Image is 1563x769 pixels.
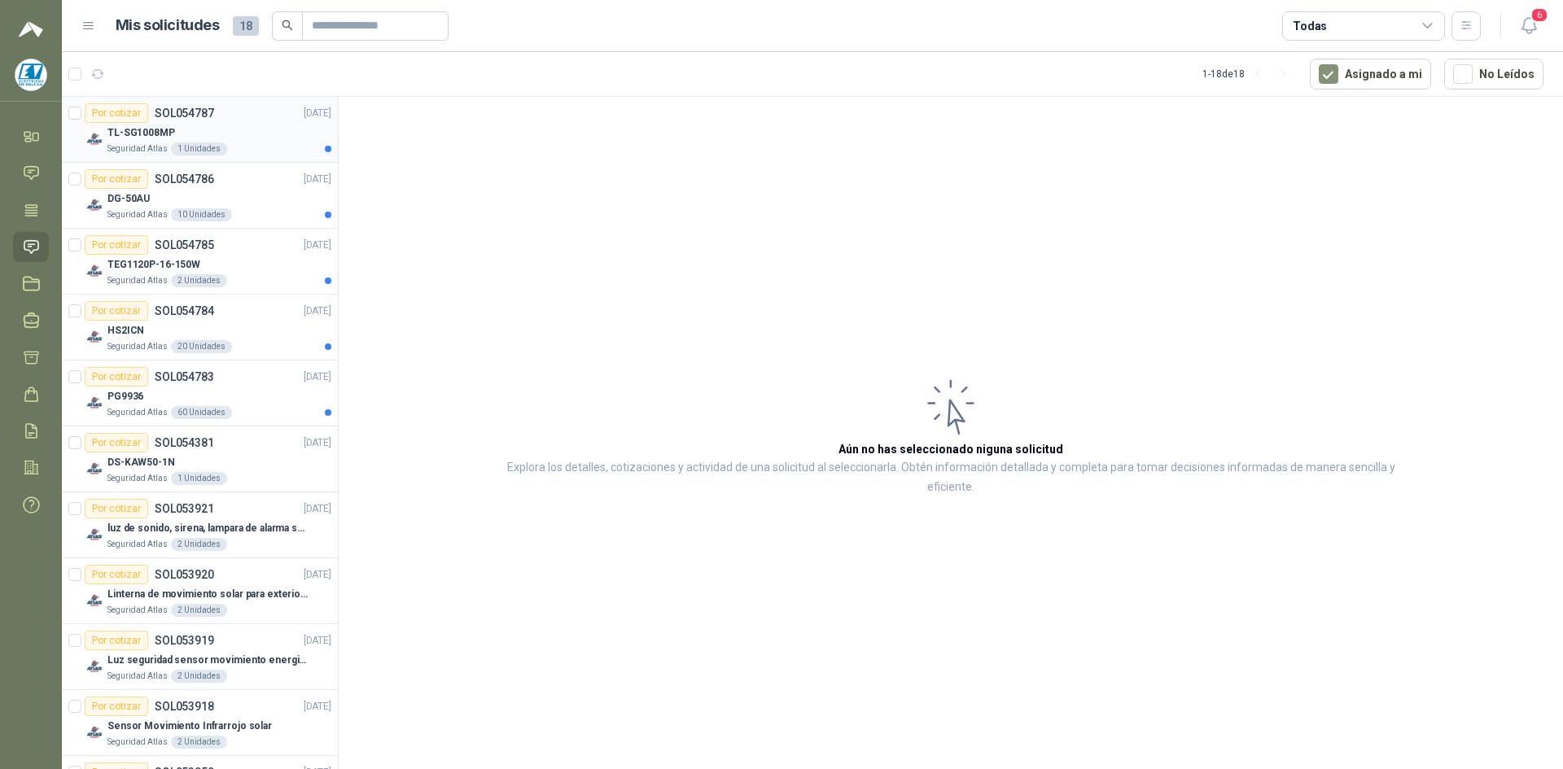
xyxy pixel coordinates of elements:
[85,261,104,281] img: Company Logo
[1514,11,1543,41] button: 6
[85,195,104,215] img: Company Logo
[62,492,338,558] a: Por cotizarSOL053921[DATE] Company Logoluz de sonido, sirena, lampara de alarma solarSeguridad At...
[1444,59,1543,90] button: No Leídos
[171,538,227,551] div: 2 Unidades
[171,142,227,155] div: 1 Unidades
[85,129,104,149] img: Company Logo
[171,274,227,287] div: 2 Unidades
[171,670,227,683] div: 2 Unidades
[304,699,331,714] p: [DATE]
[107,455,175,470] p: DS-KAW50-1N
[155,173,214,185] p: SOL054786
[107,521,310,536] p: luz de sonido, sirena, lampara de alarma solar
[1202,61,1297,87] div: 1 - 18 de 18
[107,670,168,683] p: Seguridad Atlas
[62,295,338,360] a: Por cotizarSOL054784[DATE] Company LogoHS2ICNSeguridad Atlas20 Unidades
[107,208,168,221] p: Seguridad Atlas
[1530,7,1548,23] span: 6
[171,736,227,749] div: 2 Unidades
[155,701,214,712] p: SOL053918
[304,172,331,187] p: [DATE]
[304,501,331,517] p: [DATE]
[171,472,227,485] div: 1 Unidades
[107,340,168,353] p: Seguridad Atlas
[233,16,259,36] span: 18
[1310,59,1431,90] button: Asignado a mi
[155,437,214,448] p: SOL054381
[171,604,227,617] div: 2 Unidades
[19,20,43,39] img: Logo peakr
[107,274,168,287] p: Seguridad Atlas
[62,690,338,756] a: Por cotizarSOL053918[DATE] Company LogoSensor Movimiento Infrarrojo solarSeguridad Atlas2 Unidades
[304,633,331,649] p: [DATE]
[501,458,1400,497] p: Explora los detalles, cotizaciones y actividad de una solicitud al seleccionarla. Obtén informaci...
[85,631,148,650] div: Por cotizar
[107,142,168,155] p: Seguridad Atlas
[838,440,1063,458] h3: Aún no has seleccionado niguna solicitud
[85,657,104,676] img: Company Logo
[62,624,338,690] a: Por cotizarSOL053919[DATE] Company LogoLuz seguridad sensor movimiento energia solarSeguridad Atl...
[107,389,143,404] p: PG9936
[155,635,214,646] p: SOL053919
[107,719,272,734] p: Sensor Movimiento Infrarrojo solar
[85,459,104,478] img: Company Logo
[85,499,148,518] div: Por cotizar
[85,393,104,413] img: Company Logo
[304,238,331,253] p: [DATE]
[85,723,104,742] img: Company Logo
[85,525,104,544] img: Company Logo
[155,107,214,119] p: SOL054787
[107,125,175,141] p: TL-SG1008MP
[155,371,214,382] p: SOL054783
[85,433,148,452] div: Por cotizar
[85,103,148,123] div: Por cotizar
[107,538,168,551] p: Seguridad Atlas
[62,163,338,229] a: Por cotizarSOL054786[DATE] Company LogoDG-50AUSeguridad Atlas10 Unidades
[304,369,331,385] p: [DATE]
[85,367,148,387] div: Por cotizar
[62,229,338,295] a: Por cotizarSOL054785[DATE] Company LogoTEG1120P-16-150WSeguridad Atlas2 Unidades
[1293,17,1327,35] div: Todas
[85,565,148,584] div: Por cotizar
[304,567,331,583] p: [DATE]
[85,235,148,255] div: Por cotizar
[171,406,232,419] div: 60 Unidades
[62,97,338,163] a: Por cotizarSOL054787[DATE] Company LogoTL-SG1008MPSeguridad Atlas1 Unidades
[85,697,148,716] div: Por cotizar
[107,257,200,273] p: TEG1120P-16-150W
[62,360,338,426] a: Por cotizarSOL054783[DATE] Company LogoPG9936Seguridad Atlas60 Unidades
[155,239,214,251] p: SOL054785
[304,106,331,121] p: [DATE]
[107,604,168,617] p: Seguridad Atlas
[62,426,338,492] a: Por cotizarSOL054381[DATE] Company LogoDS-KAW50-1NSeguridad Atlas1 Unidades
[85,327,104,347] img: Company Logo
[85,169,148,189] div: Por cotizar
[107,653,310,668] p: Luz seguridad sensor movimiento energia solar
[304,435,331,451] p: [DATE]
[155,305,214,317] p: SOL054784
[107,736,168,749] p: Seguridad Atlas
[107,191,150,207] p: DG-50AU
[107,472,168,485] p: Seguridad Atlas
[171,208,232,221] div: 10 Unidades
[62,558,338,624] a: Por cotizarSOL053920[DATE] Company LogoLinterna de movimiento solar para exteriores con 77 ledsSe...
[155,503,214,514] p: SOL053921
[155,569,214,580] p: SOL053920
[85,301,148,321] div: Por cotizar
[107,323,144,339] p: HS2ICN
[304,304,331,319] p: [DATE]
[85,591,104,610] img: Company Logo
[107,406,168,419] p: Seguridad Atlas
[15,59,46,90] img: Company Logo
[171,340,232,353] div: 20 Unidades
[116,14,220,37] h1: Mis solicitudes
[282,20,293,31] span: search
[107,587,310,602] p: Linterna de movimiento solar para exteriores con 77 leds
